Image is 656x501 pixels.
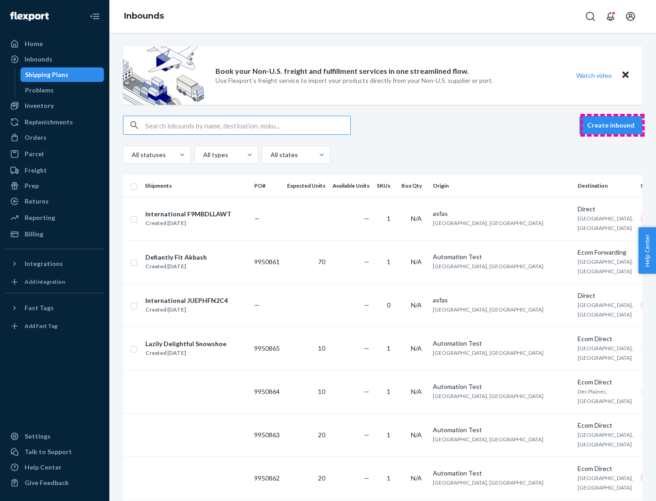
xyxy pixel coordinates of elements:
span: 10 [318,344,325,352]
div: Ecom Direct [578,378,633,387]
span: 20 [318,474,325,482]
button: Close [620,69,631,82]
span: 1 [387,474,390,482]
button: Integrations [5,256,104,271]
img: Flexport logo [10,12,49,21]
button: Open Search Box [581,7,600,26]
div: Returns [25,197,49,206]
th: Available Units [329,175,373,197]
span: [GEOGRAPHIC_DATA], [GEOGRAPHIC_DATA] [433,393,543,399]
button: Fast Tags [5,301,104,315]
span: [GEOGRAPHIC_DATA], [GEOGRAPHIC_DATA] [578,475,633,491]
div: Ecom Direct [578,464,633,473]
span: [GEOGRAPHIC_DATA], [GEOGRAPHIC_DATA] [578,345,633,361]
div: Automation Test [433,425,570,435]
div: Billing [25,230,43,239]
div: Defiantly Fit Akbash [145,253,207,262]
div: Home [25,39,43,48]
td: 9950862 [251,456,283,500]
div: Ecom Direct [578,421,633,430]
div: Replenishments [25,118,73,127]
th: PO# [251,175,283,197]
span: — [254,215,260,222]
td: 9950863 [251,413,283,456]
span: 10 [318,388,325,395]
div: Direct [578,291,633,300]
span: 1 [387,388,390,395]
span: [GEOGRAPHIC_DATA], [GEOGRAPHIC_DATA] [433,349,543,356]
span: — [364,215,369,222]
td: 9950864 [251,370,283,413]
div: Add Integration [25,278,65,286]
a: Freight [5,163,104,178]
span: [GEOGRAPHIC_DATA], [GEOGRAPHIC_DATA] [433,479,543,486]
button: Watch video [570,69,618,82]
span: 20 [318,431,325,439]
a: Returns [5,194,104,209]
div: Give Feedback [25,478,69,487]
div: Help Center [25,463,61,472]
th: Expected Units [283,175,329,197]
div: Automation Test [433,339,570,348]
th: SKUs [373,175,398,197]
span: 0 [387,301,390,309]
div: Reporting [25,213,55,222]
button: Help Center [638,227,656,274]
th: Destination [574,175,637,197]
span: N/A [411,431,422,439]
td: 9950861 [251,240,283,283]
button: Create inbound [579,116,642,134]
span: 1 [387,215,390,222]
div: Orders [25,133,46,142]
a: Replenishments [5,115,104,129]
a: Prep [5,179,104,193]
a: Inbounds [124,11,164,21]
div: Parcel [25,149,44,158]
a: Orders [5,130,104,145]
span: — [364,258,369,266]
a: Add Fast Tag [5,319,104,333]
div: Automation Test [433,252,570,261]
div: Inventory [25,101,54,110]
ol: breadcrumbs [117,3,171,30]
div: Integrations [25,259,63,268]
div: Freight [25,166,47,175]
div: Lazily Delightful Snowshoe [145,339,226,348]
div: Shipping Plans [25,70,68,79]
span: [GEOGRAPHIC_DATA], [GEOGRAPHIC_DATA] [578,431,633,448]
div: Automation Test [433,382,570,391]
span: — [364,301,369,309]
a: Billing [5,227,104,241]
div: Direct [578,204,633,214]
span: [GEOGRAPHIC_DATA], [GEOGRAPHIC_DATA] [578,302,633,318]
a: Parcel [5,147,104,161]
span: [GEOGRAPHIC_DATA], [GEOGRAPHIC_DATA] [433,220,543,226]
span: — [364,474,369,482]
a: Inventory [5,98,104,113]
div: Created [DATE] [145,348,226,358]
div: asfas [433,296,570,305]
span: [GEOGRAPHIC_DATA], [GEOGRAPHIC_DATA] [433,436,543,443]
span: 1 [387,431,390,439]
button: Open account menu [621,7,640,26]
span: — [364,388,369,395]
div: Prep [25,181,39,190]
span: Des Plaines, [GEOGRAPHIC_DATA] [578,388,632,404]
div: Ecom Forwarding [578,248,633,257]
span: 1 [387,344,390,352]
div: Created [DATE] [145,262,207,271]
span: 70 [318,258,325,266]
span: — [364,344,369,352]
span: [GEOGRAPHIC_DATA], [GEOGRAPHIC_DATA] [433,263,543,270]
div: International JUEPHFN2C4 [145,296,228,305]
th: Shipments [141,175,251,197]
div: Talk to Support [25,447,72,456]
a: Home [5,36,104,51]
a: Inbounds [5,52,104,66]
th: Origin [429,175,574,197]
button: Give Feedback [5,475,104,490]
p: Use Flexport’s freight service to import your products directly from your Non-U.S. supplier or port. [215,76,493,85]
span: N/A [411,301,422,309]
a: Shipping Plans [20,67,104,82]
p: Book your Non-U.S. freight and fulfillment services in one streamlined flow. [215,66,469,77]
